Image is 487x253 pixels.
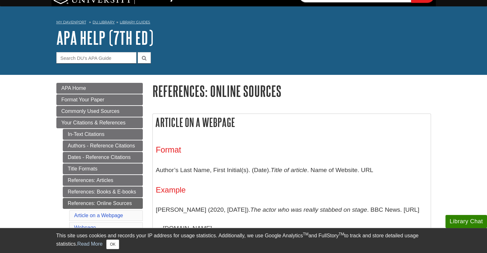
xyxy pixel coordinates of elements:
input: Search DU's APA Guide [56,52,136,63]
span: APA Home [61,85,86,91]
h4: Example [156,186,427,194]
h3: Format [156,145,427,154]
span: Commonly Used Sources [61,108,119,114]
p: Author’s Last Name, First Initial(s). (Date). . Name of Website. URL [156,161,427,179]
sup: TM [339,232,344,236]
h2: Article on a Webpage [153,114,431,131]
i: The actor who was really stabbed on stage [250,206,367,213]
a: Library Guides [120,20,150,24]
i: Title of article [271,167,307,173]
span: Your Citations & References [61,120,126,125]
a: My Davenport [56,20,86,25]
button: Close [106,240,119,249]
a: Your Citations & References [56,117,143,128]
button: Library Chat [445,215,487,228]
a: APA Home [56,83,143,94]
a: Format Your Paper [56,94,143,105]
a: References: Books & E-books [63,186,143,197]
div: This site uses cookies and records your IP address for usage statistics. Additionally, we use Goo... [56,232,431,249]
sup: TM [303,232,308,236]
a: Commonly Used Sources [56,106,143,117]
a: APA Help (7th Ed) [56,28,153,48]
a: Article on a Webpage [74,213,123,218]
a: Title Formats [63,163,143,174]
a: Dates - Reference Citations [63,152,143,163]
a: References: Online Sources [63,198,143,209]
a: In-Text Citations [63,129,143,140]
a: Authors - Reference Citations [63,140,143,151]
h1: References: Online Sources [152,83,431,99]
a: Webpage [74,225,96,230]
a: Read More [77,241,102,247]
a: DU Library [93,20,115,24]
nav: breadcrumb [56,18,431,28]
p: [PERSON_NAME] (2020, [DATE]). . BBC News. [URL][DOMAIN_NAME] [156,201,427,237]
span: Format Your Paper [61,97,104,102]
a: References: Articles [63,175,143,186]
